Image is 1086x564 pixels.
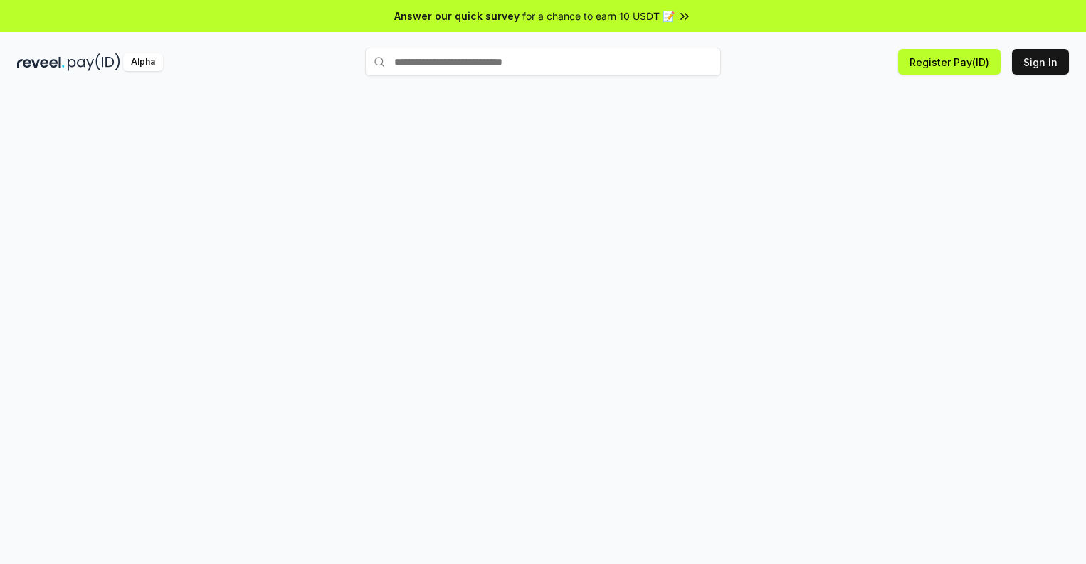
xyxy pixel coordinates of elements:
[17,53,65,71] img: reveel_dark
[898,49,1001,75] button: Register Pay(ID)
[1012,49,1069,75] button: Sign In
[522,9,675,23] span: for a chance to earn 10 USDT 📝
[123,53,163,71] div: Alpha
[394,9,520,23] span: Answer our quick survey
[68,53,120,71] img: pay_id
